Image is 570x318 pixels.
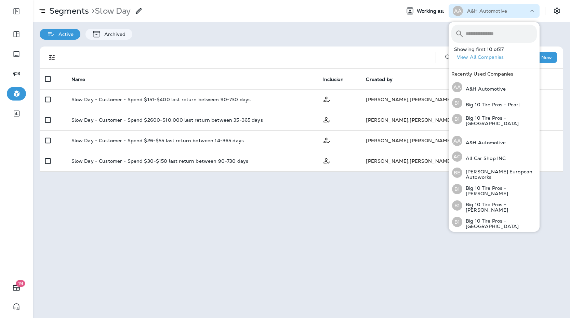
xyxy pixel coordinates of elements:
button: B1Big 10 Tire Pros - [GEOGRAPHIC_DATA] [449,111,540,127]
div: B1 [452,184,462,194]
span: Customer Only [322,116,331,122]
span: Inclusion [322,76,352,82]
span: Customer Only [322,137,331,143]
p: Segments [47,6,89,16]
div: AA [452,136,462,146]
span: Inclusion [322,77,343,82]
button: B1Big 10 Tire Pros - [PERSON_NAME] [449,197,540,214]
p: Big 10 Tire Pros - [PERSON_NAME] [462,185,537,196]
p: Big 10 Tire Pros - [GEOGRAPHIC_DATA] [462,115,537,126]
button: BE[PERSON_NAME] European Autoworks [449,164,540,181]
p: Showing first 10 of 27 [454,47,540,52]
button: B1Big 10 Tire Pros - [PERSON_NAME] [449,181,540,197]
p: Active [55,31,74,37]
button: B1Big 10 Tire Pros - Pearl [449,95,540,111]
button: Settings [551,5,563,17]
div: AA [452,82,462,92]
span: Name [71,77,85,82]
td: [PERSON_NAME] , [PERSON_NAME] [360,130,458,151]
span: 19 [16,280,25,287]
p: All Car Shop INC [462,156,506,161]
span: Name [71,76,94,82]
p: Archived [101,31,125,37]
span: Customer Only [322,157,331,163]
div: B1 [452,114,462,124]
button: Filters [45,51,59,64]
td: [PERSON_NAME] , [PERSON_NAME] [360,89,458,110]
div: B1 [452,217,462,227]
button: B1Big 10 Tire Pros - [GEOGRAPHIC_DATA] [449,214,540,230]
div: AA [453,6,463,16]
span: Customer Only [322,96,331,102]
span: Created by [366,76,401,82]
p: Big 10 Tire Pros - Pearl [462,102,520,107]
div: Recently Used Companies [449,68,540,79]
button: AAA&H Automotive [449,133,540,149]
p: Big 10 Tire Pros - [GEOGRAPHIC_DATA] [462,218,537,229]
div: AC [452,151,462,162]
p: Slow Day - Customer - Spend $151-$400 last return between 90-730 days [71,97,251,102]
p: Slow Day [89,6,131,16]
div: B1 [452,200,462,211]
button: 19 [7,281,26,294]
button: ACAll Car Shop INC [449,149,540,164]
p: Slow Day - Customer - Spend $30-$150 last return between 90-730 days [71,158,249,164]
p: Slow Day - Customer - Spend $26-$55 last return between 14-365 days [71,138,244,143]
button: B1Big 10 Tire Pros - Pearl [449,230,540,246]
button: AAA&H Automotive [449,79,540,95]
p: A&H Automotive [462,140,506,145]
p: [PERSON_NAME] European Autoworks [462,169,537,180]
button: Search Segments [441,51,455,64]
p: A&H Automotive [467,8,507,14]
span: Working as: [417,8,446,14]
div: BE [452,168,462,178]
p: New [541,55,552,60]
p: Slow Day - Customer - Spend $2600-$10,000 last return between 35-365 days [71,117,263,123]
p: A&H Automotive [462,86,506,92]
td: [PERSON_NAME] , [PERSON_NAME] [360,110,458,130]
button: Expand Sidebar [7,4,26,18]
button: View All Companies [454,52,540,63]
td: [PERSON_NAME] , [PERSON_NAME] [360,151,458,171]
p: Big 10 Tire Pros - [PERSON_NAME] [462,202,537,213]
div: B1 [452,98,462,108]
span: Created by [366,77,392,82]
